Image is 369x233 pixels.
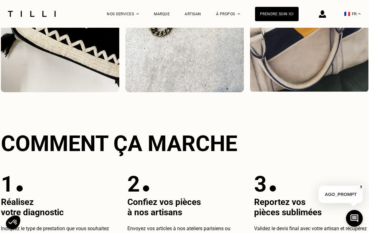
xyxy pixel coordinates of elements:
[254,171,267,197] p: 3
[1,197,34,207] span: Réalisez
[1,131,368,156] h2: Comment ça marche
[154,12,170,16] a: Marque
[344,11,350,17] span: 🇫🇷
[185,12,201,16] a: Artisan
[319,10,326,18] img: icône connexion
[254,207,322,217] span: pièces sublimées
[127,197,201,207] span: Confiez vos pièces
[1,171,13,197] p: 1
[254,197,305,207] span: Reportez vos
[136,13,139,15] img: Menu déroulant
[358,183,364,190] button: X
[358,13,361,15] img: menu déroulant
[1,207,64,217] span: votre diagnostic
[127,171,140,197] p: 2
[6,11,58,17] img: Logo du service de couturière Tilli
[238,13,240,15] img: Menu déroulant à propos
[127,207,182,217] span: à nos artisans
[319,186,363,203] p: AGO_PROMPT
[255,7,299,21] a: Prendre soin ici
